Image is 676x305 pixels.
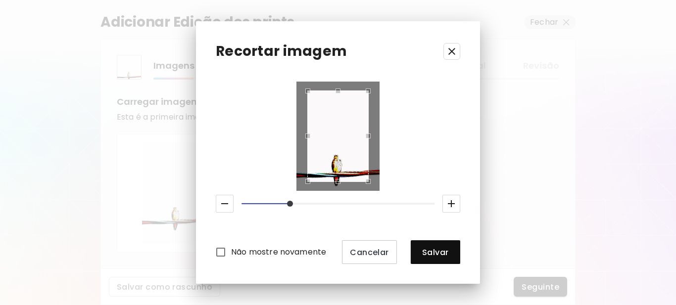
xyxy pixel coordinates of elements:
[411,240,460,264] button: Salvar
[307,90,368,182] div: Use the arrow keys to move the crop selection area
[419,247,452,258] span: Salvar
[350,247,389,258] span: Cancelar
[231,246,326,258] span: Não mostre novamente
[342,240,397,264] button: Cancelar
[216,41,347,62] p: Recortar imagem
